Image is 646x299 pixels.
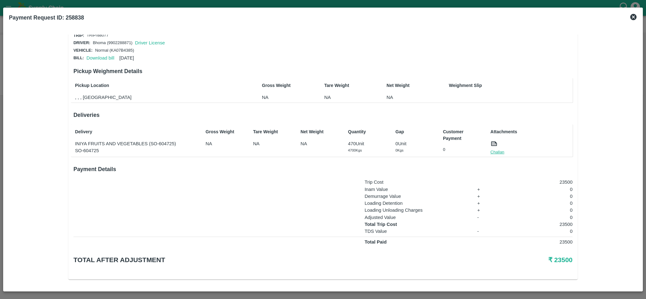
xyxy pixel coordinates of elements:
[449,82,571,89] p: Weighment Slip
[75,140,197,147] p: INIYA FRUITS AND VEGETABLES (SO-604725)
[503,193,573,200] p: 0
[364,207,468,214] p: Loading Unloading Charges
[503,239,573,245] p: 23500
[477,214,495,221] p: -
[93,40,132,46] p: Bhoma (9902288871)
[348,140,387,147] p: 470 Unit
[300,140,340,147] p: NA
[75,94,239,101] p: , , , [GEOGRAPHIC_DATA]
[491,129,571,135] p: Attachments
[262,82,301,89] p: Gross Weight
[503,200,573,207] p: 0
[395,129,434,135] p: Gap
[87,32,108,38] p: TRIP/88077
[348,148,362,152] span: 4700 Kgs
[477,193,495,200] p: +
[206,140,245,147] p: NA
[73,111,573,119] h6: Deliveries
[253,129,292,135] p: Tare Weight
[503,186,573,193] p: 0
[364,193,468,200] p: Demurrage Value
[348,129,387,135] p: Quantity
[503,207,573,214] p: 0
[206,129,245,135] p: Gross Weight
[75,129,197,135] p: Delivery
[395,140,434,147] p: 0 Unit
[73,48,93,53] span: Vehicle:
[364,214,468,221] p: Adjusted Value
[73,165,573,174] h6: Payment Details
[324,82,363,89] p: Tare Weight
[364,200,468,207] p: Loading Detention
[406,256,573,264] h5: ₹ 23500
[443,147,482,153] p: 0
[262,94,301,101] p: NA
[75,147,197,154] p: SO-604725
[73,67,573,76] h6: Pickup Weighment Details
[443,129,482,142] p: Customer Payment
[477,228,495,235] p: -
[119,55,134,60] span: [DATE]
[300,129,340,135] p: Net Weight
[503,179,573,186] p: 23500
[477,186,495,193] p: +
[364,186,468,193] p: Inam Value
[491,149,504,155] a: Challan
[387,82,426,89] p: Net Weight
[503,228,573,235] p: 0
[135,40,165,45] a: Driver License
[503,214,573,221] p: 0
[364,228,468,235] p: TDS Value
[253,140,292,147] p: NA
[477,200,495,207] p: +
[324,94,363,101] p: NA
[95,48,134,54] p: Normal (KA07B4385)
[364,222,397,227] strong: Total Trip Cost
[395,148,403,152] span: 0 Kgs
[73,55,84,60] span: Bill:
[387,94,426,101] p: NA
[9,14,84,21] b: Payment Request ID: 258838
[73,256,406,264] h5: Total after adjustment
[477,207,495,214] p: +
[86,55,114,60] a: Download bill
[503,221,573,228] p: 23500
[364,179,468,186] p: Trip Cost
[75,82,239,89] p: Pickup Location
[73,33,84,38] span: Trip:
[364,239,387,244] strong: Total Paid
[73,40,90,45] span: Driver:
